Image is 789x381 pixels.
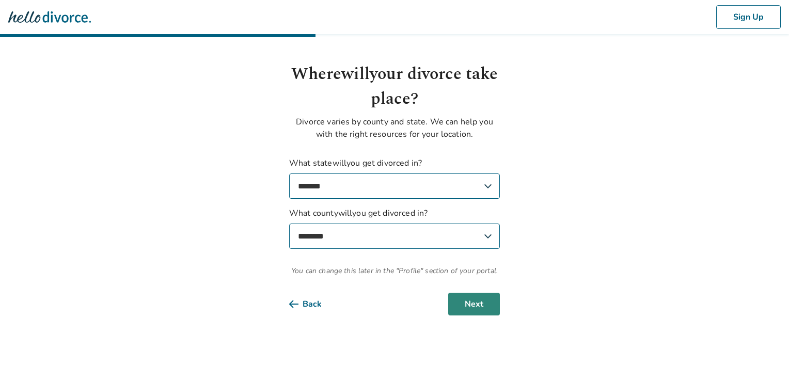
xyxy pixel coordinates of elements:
[289,157,500,199] label: What state will you get divorced in?
[289,207,500,249] label: What county will you get divorced in?
[716,5,781,29] button: Sign Up
[289,62,500,112] h1: Where will your divorce take place?
[8,7,91,27] img: Hello Divorce Logo
[737,331,789,381] iframe: Chat Widget
[289,293,338,315] button: Back
[289,116,500,140] p: Divorce varies by county and state. We can help you with the right resources for your location.
[448,293,500,315] button: Next
[289,173,500,199] select: What statewillyou get divorced in?
[289,265,500,276] span: You can change this later in the "Profile" section of your portal.
[289,224,500,249] select: What countywillyou get divorced in?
